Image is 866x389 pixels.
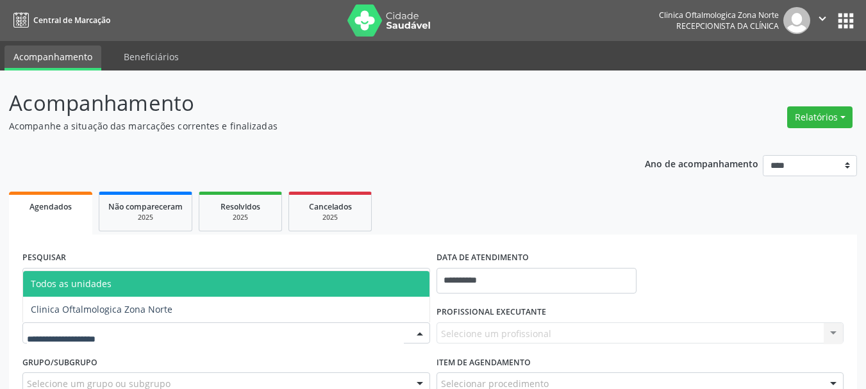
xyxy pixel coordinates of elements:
[787,106,853,128] button: Relatórios
[810,7,835,34] button: 
[33,15,110,26] span: Central de Marcação
[437,302,546,322] label: PROFISSIONAL EXECUTANTE
[835,10,857,32] button: apps
[437,352,531,372] label: Item de agendamento
[4,46,101,70] a: Acompanhamento
[676,21,779,31] span: Recepcionista da clínica
[221,201,260,212] span: Resolvidos
[783,7,810,34] img: img
[9,10,110,31] a: Central de Marcação
[108,213,183,222] div: 2025
[659,10,779,21] div: Clinica Oftalmologica Zona Norte
[437,248,529,268] label: DATA DE ATENDIMENTO
[22,248,66,268] label: PESQUISAR
[815,12,829,26] i: 
[29,201,72,212] span: Agendados
[22,352,97,372] label: Grupo/Subgrupo
[9,87,603,119] p: Acompanhamento
[115,46,188,68] a: Beneficiários
[31,303,172,315] span: Clinica Oftalmologica Zona Norte
[309,201,352,212] span: Cancelados
[645,155,758,171] p: Ano de acompanhamento
[208,213,272,222] div: 2025
[108,201,183,212] span: Não compareceram
[298,213,362,222] div: 2025
[9,119,603,133] p: Acompanhe a situação das marcações correntes e finalizadas
[31,277,112,290] span: Todos as unidades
